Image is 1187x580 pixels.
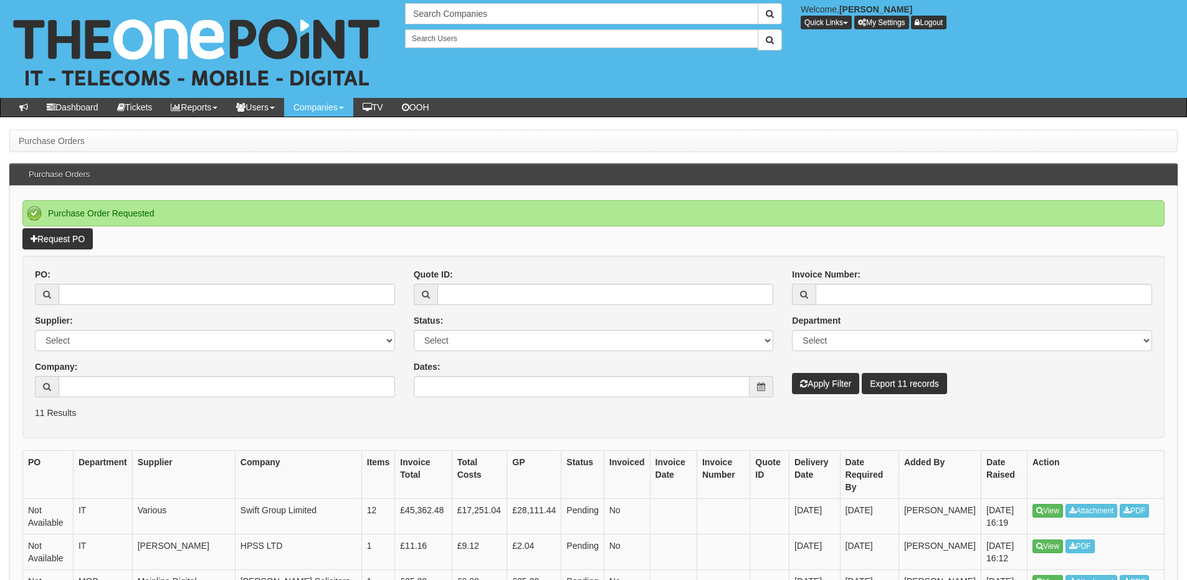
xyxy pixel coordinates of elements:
[840,498,899,534] td: [DATE]
[789,534,841,569] td: [DATE]
[395,450,452,498] th: Invoice Total
[1032,539,1063,553] a: View
[108,98,162,117] a: Tickets
[839,4,912,14] b: [PERSON_NAME]
[899,498,981,534] td: [PERSON_NAME]
[35,314,73,327] label: Supplier:
[792,373,859,394] button: Apply Filter
[235,498,361,534] td: Swift Group Limited
[1065,539,1095,553] a: PDF
[395,534,452,569] td: £11.16
[235,534,361,569] td: HPSS LTD
[899,534,981,569] td: [PERSON_NAME]
[862,373,947,394] a: Export 11 records
[604,450,650,498] th: Invoiced
[35,360,77,373] label: Company:
[393,98,439,117] a: OOH
[23,534,74,569] td: Not Available
[353,98,393,117] a: TV
[789,450,841,498] th: Delivery Date
[361,534,395,569] td: 1
[23,498,74,534] td: Not Available
[507,450,561,498] th: GP
[792,314,841,327] label: Department
[22,164,96,185] h3: Purchase Orders
[792,268,860,281] label: Invoice Number:
[854,16,909,29] a: My Settings
[414,314,443,327] label: Status:
[1065,504,1118,518] a: Attachment
[23,450,74,498] th: PO
[452,450,507,498] th: Total Costs
[604,534,650,569] td: No
[414,268,453,281] label: Quote ID:
[650,450,697,498] th: Invoice Date
[604,498,650,534] td: No
[361,498,395,534] td: 12
[22,228,93,249] a: Request PO
[750,450,789,498] th: Quote ID
[507,534,561,569] td: £2.04
[405,29,758,48] input: Search Users
[561,534,604,569] td: Pending
[801,16,852,29] button: Quick Links
[981,450,1027,498] th: Date Raised
[899,450,981,498] th: Added By
[789,498,841,534] td: [DATE]
[507,498,561,534] td: £28,111.44
[1027,450,1165,498] th: Action
[1120,504,1149,518] a: PDF
[132,534,235,569] td: [PERSON_NAME]
[911,16,946,29] a: Logout
[132,498,235,534] td: Various
[161,98,227,117] a: Reports
[37,98,108,117] a: Dashboard
[697,450,750,498] th: Invoice Number
[227,98,284,117] a: Users
[35,268,50,281] label: PO:
[981,534,1027,569] td: [DATE] 16:12
[73,450,132,498] th: Department
[73,498,132,534] td: IT
[840,450,899,498] th: Date Required By
[361,450,395,498] th: Items
[73,534,132,569] td: IT
[840,534,899,569] td: [DATE]
[414,360,441,373] label: Dates:
[791,3,1187,29] div: Welcome,
[561,450,604,498] th: Status
[22,200,1165,226] div: Purchase Order Requested
[1032,504,1063,518] a: View
[35,407,1152,419] p: 11 Results
[981,498,1027,534] td: [DATE] 16:19
[405,3,758,24] input: Search Companies
[395,498,452,534] td: £45,362.48
[561,498,604,534] td: Pending
[452,534,507,569] td: £9.12
[284,98,353,117] a: Companies
[19,135,85,147] li: Purchase Orders
[452,498,507,534] td: £17,251.04
[132,450,235,498] th: Supplier
[235,450,361,498] th: Company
